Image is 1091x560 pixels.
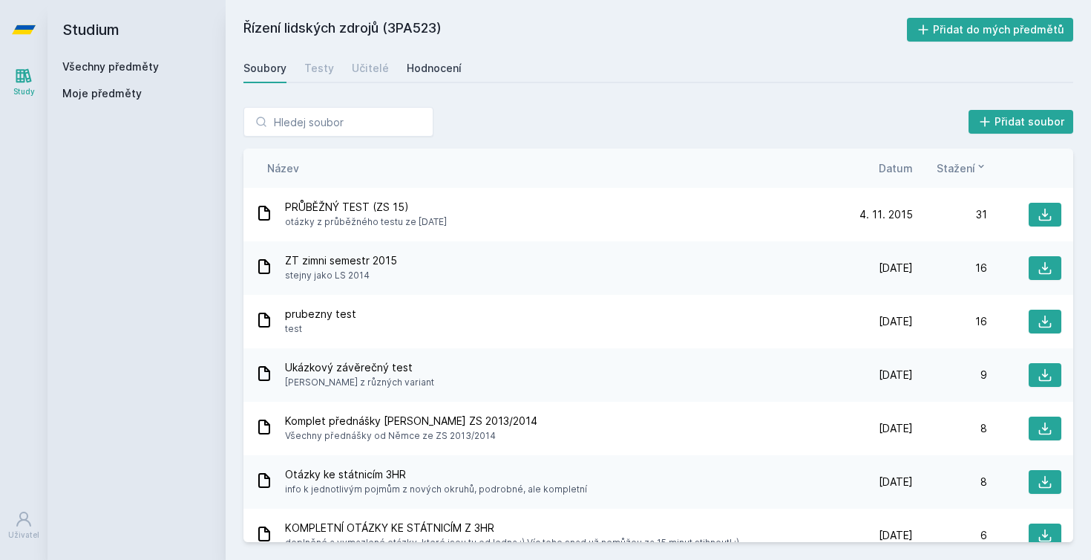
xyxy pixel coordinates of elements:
div: 8 [913,475,987,489]
span: Komplet přednášky [PERSON_NAME] ZS 2013/2014 [285,414,537,429]
span: Ukázkový závěrečný test [285,360,434,375]
a: Uživatel [3,503,45,548]
span: Otázky ke státnicím 3HR [285,467,587,482]
span: prubezny test [285,307,356,322]
span: KOMPLETNÍ OTÁZKY KE STÁTNICÍM Z 3HR [285,521,739,535]
div: Study [13,86,35,97]
span: [DATE] [879,368,913,382]
a: Učitelé [352,53,389,83]
span: Moje předměty [62,86,142,101]
button: Datum [879,160,913,176]
span: Stažení [937,160,975,176]
h2: Řízení lidských zdrojů (3PA523) [243,18,907,42]
span: Všechny přednášky od Němce ze ZS 2013/2014 [285,429,537,443]
span: 4. 11. 2015 [859,207,913,222]
span: [DATE] [879,314,913,329]
span: [PERSON_NAME] z různých variant [285,375,434,390]
div: Učitelé [352,61,389,76]
a: Study [3,59,45,105]
span: ZT zimni semestr 2015 [285,253,397,268]
button: Stažení [937,160,987,176]
span: info k jednotlivým pojmům z nových okruhů, podrobné, ale kompletní [285,482,587,497]
span: test [285,322,356,336]
div: Soubory [243,61,286,76]
a: Všechny předměty [62,60,159,73]
input: Hledej soubor [243,107,433,137]
div: Testy [304,61,334,76]
div: 16 [913,314,987,329]
span: [DATE] [879,421,913,436]
span: otázky z průběžného testu ze [DATE] [285,215,447,229]
button: Název [267,160,299,176]
span: stejny jako LS 2014 [285,268,397,283]
div: 8 [913,421,987,436]
div: 31 [913,207,987,222]
span: doplněné a vymazlené otázky, které jsou tu od ledna :) Víc toho snad už nemůžou za 15 minut stihn... [285,535,739,550]
a: Soubory [243,53,286,83]
div: Uživatel [8,530,39,541]
span: [DATE] [879,475,913,489]
span: PRŮBĚŽNÝ TEST (ZS 15) [285,200,447,215]
button: Přidat do mých předmětů [907,18,1074,42]
div: 9 [913,368,987,382]
button: Přidat soubor [969,110,1074,134]
a: Hodnocení [407,53,462,83]
div: Hodnocení [407,61,462,76]
div: 16 [913,261,987,276]
a: Testy [304,53,334,83]
div: 6 [913,528,987,543]
span: [DATE] [879,261,913,276]
span: [DATE] [879,528,913,543]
